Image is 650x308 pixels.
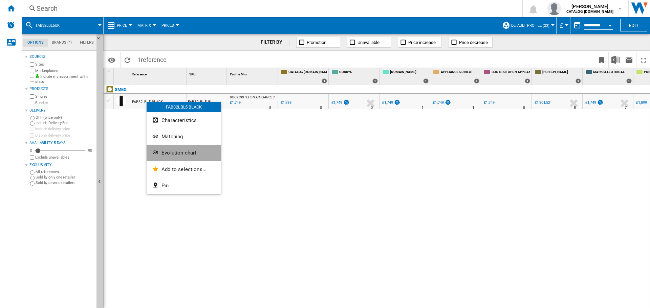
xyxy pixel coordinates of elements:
[147,145,221,161] button: Evolution chart
[147,128,221,145] button: Matching
[161,134,183,140] span: Matching
[161,150,196,156] span: Evolution chart
[147,161,221,177] button: Add to selections...
[147,112,221,128] button: Characteristics
[161,117,197,123] span: Characteristics
[161,183,169,189] span: Pin
[161,166,207,172] span: Add to selections...
[147,177,221,194] button: Pin...
[147,102,221,112] div: FAB32LBL5 BLACK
